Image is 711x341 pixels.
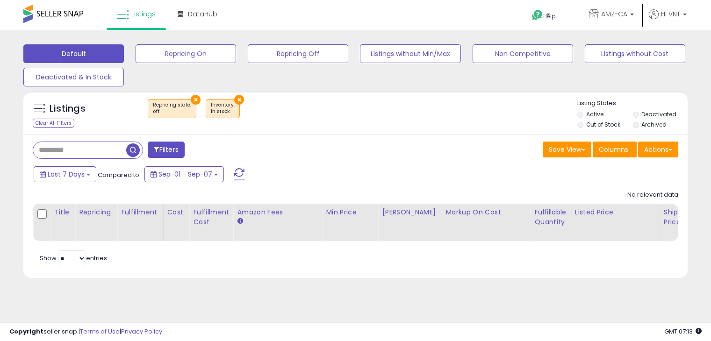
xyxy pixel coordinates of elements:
[237,207,318,217] div: Amazon Fees
[543,12,556,20] span: Help
[237,217,243,226] small: Amazon Fees.
[158,170,212,179] span: Sep-01 - Sep-07
[360,44,460,63] button: Listings without Min/Max
[153,108,191,115] div: off
[193,207,229,227] div: Fulfillment Cost
[575,207,656,217] div: Listed Price
[442,204,531,241] th: The percentage added to the cost of goods (COGS) that forms the calculator for Min & Max prices.
[534,207,567,227] div: Fulfillable Quantity
[121,327,162,336] a: Privacy Policy
[586,110,603,118] label: Active
[136,44,236,63] button: Repricing On
[9,327,162,336] div: seller snap | |
[543,142,591,157] button: Save View
[638,142,678,157] button: Actions
[641,110,676,118] label: Deactivated
[649,9,687,30] a: Hi VNT
[599,145,628,154] span: Columns
[98,170,141,179] span: Compared to:
[585,44,685,63] button: Listings without Cost
[577,99,688,108] p: Listing States:
[9,327,43,336] strong: Copyright
[234,95,244,105] button: ×
[382,207,438,217] div: [PERSON_NAME]
[664,207,682,227] div: Ship Price
[627,191,678,199] div: No relevant data
[664,327,702,336] span: 2025-09-15 07:13 GMT
[188,9,217,19] span: DataHub
[586,121,620,128] label: Out of Stock
[121,207,159,217] div: Fulfillment
[473,44,573,63] button: Non Competitive
[144,166,224,182] button: Sep-01 - Sep-07
[167,207,186,217] div: Cost
[191,95,201,105] button: ×
[601,9,627,19] span: AMZ-CA
[50,102,86,115] h5: Listings
[153,101,191,115] span: Repricing state :
[23,68,124,86] button: Deactivated & In Stock
[79,207,113,217] div: Repricing
[48,170,85,179] span: Last 7 Days
[54,207,71,217] div: Title
[34,166,96,182] button: Last 7 Days
[33,119,74,128] div: Clear All Filters
[531,9,543,21] i: Get Help
[661,9,680,19] span: Hi VNT
[148,142,184,158] button: Filters
[524,2,574,30] a: Help
[211,101,235,115] span: Inventory :
[131,9,156,19] span: Listings
[593,142,637,157] button: Columns
[445,207,526,217] div: Markup on Cost
[23,44,124,63] button: Default
[326,207,374,217] div: Min Price
[40,254,107,263] span: Show: entries
[641,121,667,128] label: Archived
[211,108,235,115] div: in stock
[248,44,348,63] button: Repricing Off
[80,327,120,336] a: Terms of Use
